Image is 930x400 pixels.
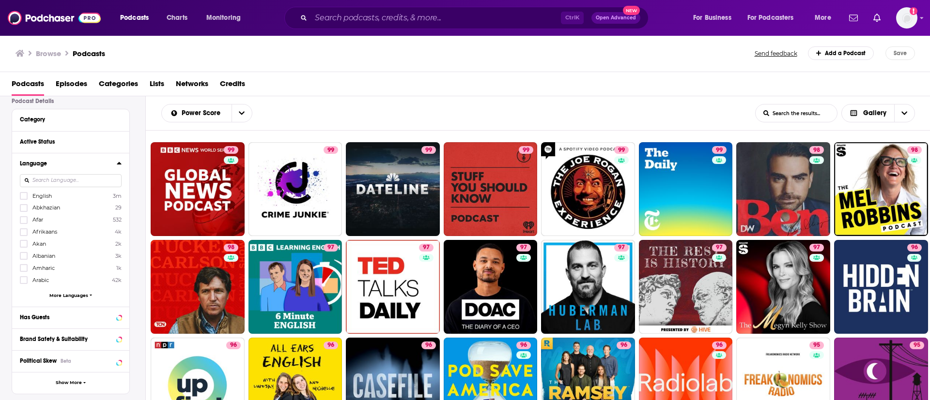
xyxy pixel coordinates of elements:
[20,160,110,167] div: Language
[162,110,232,117] button: open menu
[12,76,44,96] a: Podcasts
[120,11,149,25] span: Podcasts
[618,243,625,252] span: 97
[346,142,440,236] a: 99
[425,341,432,350] span: 96
[620,341,627,350] span: 96
[716,146,723,155] span: 99
[220,76,245,96] span: Credits
[200,10,253,26] button: open menu
[20,135,122,148] button: Active Status
[232,104,252,122] button: open menu
[914,341,920,350] span: 95
[20,174,122,187] input: Search Language...
[327,146,334,155] span: 99
[224,146,238,154] a: 99
[523,146,529,155] span: 99
[324,146,338,154] a: 99
[32,193,52,199] span: English
[896,7,917,29] img: User Profile
[20,336,113,342] div: Brand Safety & Suitability
[226,341,241,349] a: 96
[516,244,531,252] a: 97
[32,204,60,211] span: Abkhazian
[623,6,640,15] span: New
[327,341,334,350] span: 96
[56,380,82,385] span: Show More
[346,240,440,334] a: 97
[151,142,245,236] a: 99
[115,204,122,211] span: 29
[618,146,625,155] span: 99
[161,104,252,122] h2: Choose List sort
[693,11,731,25] span: For Business
[167,11,187,25] span: Charts
[809,244,824,252] a: 97
[712,244,727,252] a: 97
[809,146,824,154] a: 98
[36,49,61,58] h3: Browse
[736,142,830,236] a: 98
[248,142,342,236] a: 99
[896,7,917,29] button: Show profile menu
[112,277,122,283] span: 42k
[12,372,129,394] button: Show More
[113,216,122,223] span: 532
[834,240,928,334] a: 96
[639,142,733,236] a: 99
[911,146,918,155] span: 98
[20,314,113,321] div: Has Guests
[20,116,115,123] div: Category
[596,15,636,20] span: Open Advanced
[294,7,658,29] div: Search podcasts, credits, & more...
[639,240,733,334] a: 97
[716,341,723,350] span: 96
[20,355,122,367] button: Political SkewBeta
[73,49,105,58] a: Podcasts
[113,193,122,199] span: 3m
[425,146,432,155] span: 99
[869,10,884,26] a: Show notifications dropdown
[834,142,928,236] a: 98
[99,76,138,96] a: Categories
[813,341,820,350] span: 95
[841,104,915,122] button: Choose View
[815,11,831,25] span: More
[32,252,55,259] span: Albanian
[176,76,208,96] a: Networks
[617,341,631,349] a: 96
[591,12,640,24] button: Open AdvancedNew
[56,76,87,96] a: Episodes
[712,341,727,349] a: 96
[541,240,635,334] a: 97
[327,243,334,252] span: 97
[813,243,820,252] span: 97
[863,110,886,117] span: Gallery
[907,146,922,154] a: 98
[61,358,71,364] div: Beta
[896,7,917,29] span: Logged in as sydneymorris_books
[20,357,57,364] span: Political Skew
[752,49,800,58] button: Send feedback
[20,333,122,345] button: Brand Safety & Suitability
[911,243,918,252] span: 96
[845,10,862,26] a: Show notifications dropdown
[115,240,122,247] span: 2k
[32,240,46,247] span: Akan
[224,244,238,252] a: 98
[150,76,164,96] span: Lists
[423,243,430,252] span: 97
[20,157,117,169] button: Language
[614,146,629,154] a: 99
[115,252,122,259] span: 3k
[20,138,115,145] div: Active Status
[520,243,527,252] span: 97
[228,243,234,252] span: 98
[808,10,843,26] button: open menu
[324,341,338,349] a: 96
[20,311,122,323] button: Has Guests
[712,146,727,154] a: 99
